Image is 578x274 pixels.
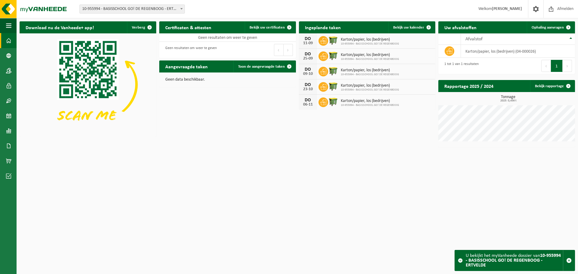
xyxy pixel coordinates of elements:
[341,68,399,73] span: Karton/papier, los (bedrijven)
[159,60,214,72] h2: Aangevraagde taken
[441,99,575,102] span: 2025: 0,456 t
[159,21,217,33] h2: Certificaten & attesten
[302,67,314,72] div: DO
[250,26,285,29] span: Bekijk uw certificaten
[438,21,483,33] h2: Uw afvalstoffen
[233,60,295,72] a: Toon de aangevraagde taken
[127,21,156,33] button: Verberg
[341,37,399,42] span: Karton/papier, los (bedrijven)
[341,53,399,57] span: Karton/papier, los (bedrijven)
[302,41,314,45] div: 11-09
[461,45,575,58] td: karton/papier, los (bedrijven) (04-000026)
[441,59,479,72] div: 1 tot 1 van 1 resultaten
[541,60,551,72] button: Previous
[527,21,574,33] a: Ophaling aanvragen
[551,60,563,72] button: 1
[79,5,185,14] span: 10-955994 - BASISSCHOOL GO! DE REGENBOOG - ERTVELDE
[284,44,293,56] button: Next
[341,57,399,61] span: 10-955994 - BASISSCHOOL GO! DE REGENBOOG
[302,82,314,87] div: DO
[302,103,314,107] div: 06-11
[302,57,314,61] div: 25-09
[465,37,483,42] span: Afvalstof
[302,87,314,91] div: 23-10
[341,42,399,46] span: 10-955994 - BASISSCHOOL GO! DE REGENBOOG
[328,51,338,61] img: WB-1100-HPE-GN-50
[132,26,145,29] span: Verberg
[302,36,314,41] div: DO
[341,73,399,76] span: 10-955994 - BASISSCHOOL GO! DE REGENBOOG
[302,72,314,76] div: 09-10
[532,26,564,29] span: Ophaling aanvragen
[238,65,285,69] span: Toon de aangevraagde taken
[341,103,399,107] span: 10-955994 - BASISSCHOOL GO! DE REGENBOOG
[492,7,522,11] strong: [PERSON_NAME]
[341,99,399,103] span: Karton/papier, los (bedrijven)
[388,21,435,33] a: Bekijk uw kalender
[165,78,290,82] p: Geen data beschikbaar.
[563,60,572,72] button: Next
[20,33,156,136] img: Download de VHEPlus App
[441,95,575,102] h3: Tonnage
[393,26,424,29] span: Bekijk uw kalender
[466,250,563,271] div: U bekijkt het myVanheede dossier van
[302,98,314,103] div: DO
[341,83,399,88] span: Karton/papier, los (bedrijven)
[328,97,338,107] img: WB-1100-HPE-GN-50
[328,81,338,91] img: WB-1100-HPE-GN-50
[341,88,399,92] span: 10-955994 - BASISSCHOOL GO! DE REGENBOOG
[162,43,217,57] div: Geen resultaten om weer te geven
[245,21,295,33] a: Bekijk uw certificaten
[466,253,561,268] strong: 10-955994 - BASISSCHOOL GO! DE REGENBOOG - ERTVELDE
[530,80,574,92] a: Bekijk rapportage
[328,66,338,76] img: WB-1100-HPE-GN-50
[80,5,185,13] span: 10-955994 - BASISSCHOOL GO! DE REGENBOOG - ERTVELDE
[328,35,338,45] img: WB-1100-HPE-GN-50
[438,80,499,92] h2: Rapportage 2025 / 2024
[20,21,100,33] h2: Download nu de Vanheede+ app!
[299,21,347,33] h2: Ingeplande taken
[302,52,314,57] div: DO
[274,44,284,56] button: Previous
[159,33,296,42] td: Geen resultaten om weer te geven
